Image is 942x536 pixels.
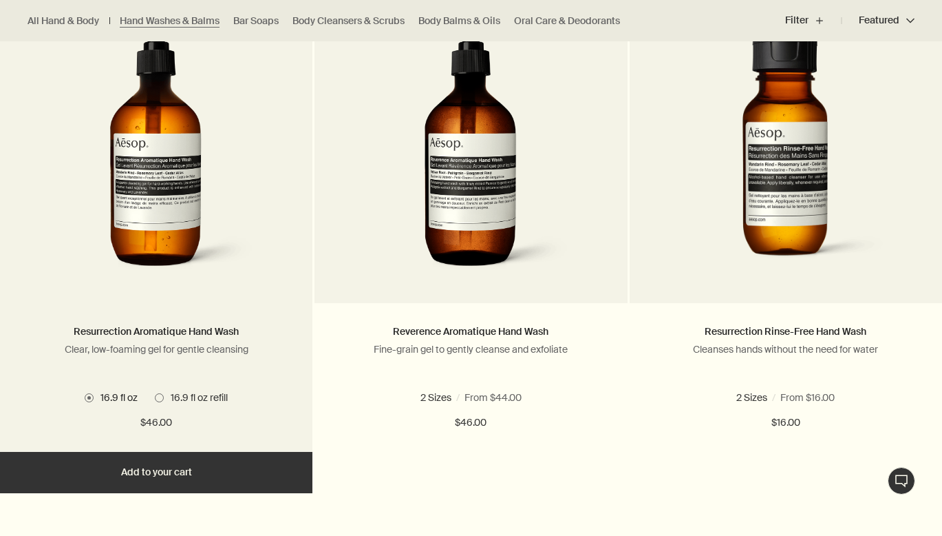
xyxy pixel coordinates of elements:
button: Save to cabinet [595,502,619,526]
span: $16.00 [771,415,800,431]
p: Clear, low-foaming gel for gentle cleansing [21,343,292,355]
a: Hand Washes & Balms [120,14,220,28]
div: Notable formulation [14,508,101,520]
a: Body Balms & Oils [418,14,500,28]
a: Resurrection Aromatique Hand Wash [74,325,239,338]
a: Oral Care & Deodorants [514,14,620,28]
span: 16.9 fl oz refill [164,391,228,404]
a: Reverence Aromatique Hand Wash [393,325,548,338]
span: 16.9 fl oz refill [478,391,542,404]
span: 1.6 fl oz [736,391,773,404]
button: Filter [785,4,842,37]
p: Cleanses hands without the need for water [650,343,921,355]
img: Resurrection Aromatique Hand Wash with pump [54,28,259,282]
span: $46.00 [455,415,486,431]
a: Resurrection Rinse-Free Hand Wash in amber plastic bottle [630,28,942,303]
img: Reverence Aromatique Hand Wash with pump [368,28,574,282]
a: All Hand & Body [28,14,99,28]
span: 16.9 fl oz [94,391,138,404]
a: Body Cleansers & Scrubs [292,14,405,28]
a: Resurrection Rinse-Free Hand Wash [705,325,866,338]
span: 16.9 fl oz [408,391,452,404]
button: Featured [842,4,914,37]
span: $46.00 [140,415,172,431]
p: Fine-grain gel to gently cleanse and exfoliate [335,343,606,355]
span: 16.9 fl oz [800,391,844,404]
button: Save to cabinet [279,502,304,526]
button: Live Assistance [888,467,915,495]
img: Resurrection Rinse-Free Hand Wash in amber plastic bottle [655,28,916,282]
a: Bar Soaps [233,14,279,28]
div: Online only [643,508,692,520]
a: Reverence Aromatique Hand Wash with pump [314,28,627,303]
